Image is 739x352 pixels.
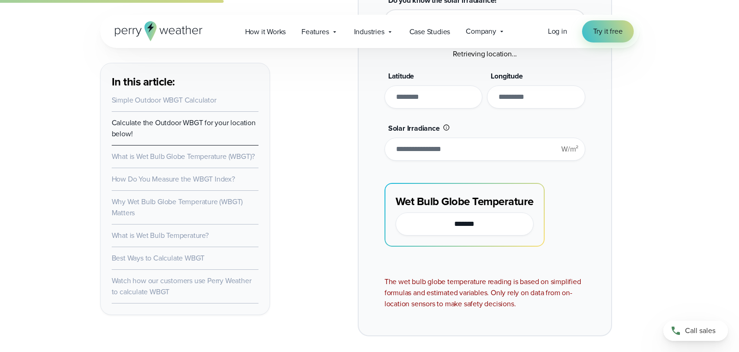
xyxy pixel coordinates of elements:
span: Features [301,26,329,37]
span: Latitude [388,71,414,81]
a: What is Wet Bulb Temperature? [112,230,209,241]
a: Try it free [582,20,634,42]
a: Best Ways to Calculate WBGT [112,253,205,263]
span: How it Works [245,26,286,37]
span: Case Studies [409,26,451,37]
a: Call sales [663,321,728,341]
a: Watch how our customers use Perry Weather to calculate WBGT [112,275,252,297]
a: Log in [548,26,567,37]
a: What is Wet Bulb Globe Temperature (WBGT)? [112,151,255,162]
a: Case Studies [402,22,458,41]
span: Longitude [491,71,523,81]
span: Company [466,26,496,37]
a: How Do You Measure the WBGT Index? [112,174,235,184]
h3: In this article: [112,74,258,89]
span: Solar Irradiance [388,123,440,134]
a: Why Wet Bulb Globe Temperature (WBGT) Matters [112,196,243,218]
div: The wet bulb globe temperature reading is based on simplified formulas and estimated variables. O... [385,276,585,310]
span: Try it free [593,26,623,37]
a: Simple Outdoor WBGT Calculator [112,95,216,105]
a: How it Works [237,22,294,41]
span: Call sales [685,325,715,336]
span: Retrieving location... [453,49,517,59]
a: Calculate the Outdoor WBGT for your location below! [112,117,256,139]
span: Industries [354,26,385,37]
span: Log in [548,26,567,36]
